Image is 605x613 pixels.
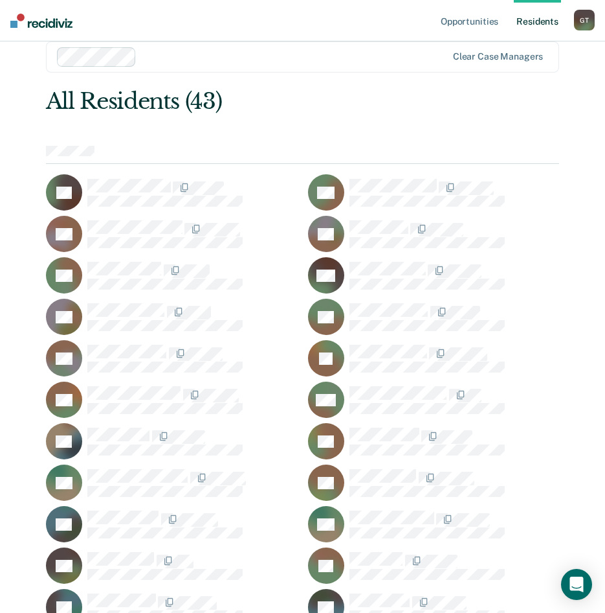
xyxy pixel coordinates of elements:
div: Open Intercom Messenger [561,569,592,600]
img: Recidiviz [10,14,72,28]
div: Clear case managers [453,51,543,62]
div: G T [574,10,595,30]
button: GT [574,10,595,30]
div: All Residents (43) [46,88,457,115]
